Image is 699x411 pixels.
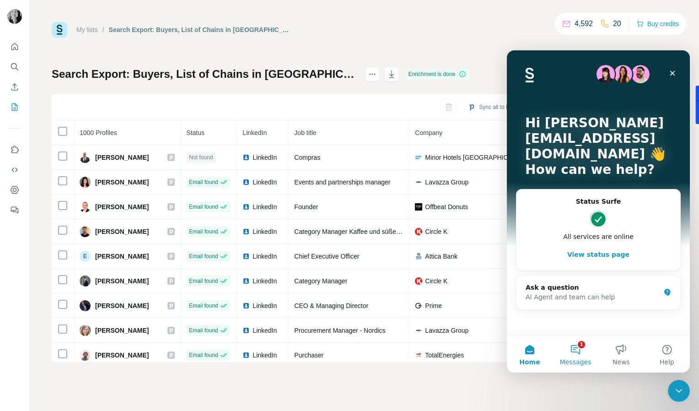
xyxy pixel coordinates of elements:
[415,228,422,235] img: company-logo
[253,178,277,187] span: LinkedIn
[425,227,447,236] span: Circle K
[242,203,250,211] img: LinkedIn logo
[294,203,318,211] span: Founder
[189,277,218,285] span: Email found
[425,153,524,162] span: Minor Hotels [GEOGRAPHIC_DATA] and [GEOGRAPHIC_DATA]
[415,154,422,161] img: company-logo
[76,26,98,33] a: My lists
[294,302,368,309] span: CEO & Managing Director
[415,253,422,260] img: company-logo
[668,380,690,402] iframe: Intercom live chat
[242,178,250,186] img: LinkedIn logo
[253,276,277,286] span: LinkedIn
[7,202,22,218] button: Feedback
[186,129,204,136] span: Status
[365,67,380,81] button: actions
[52,67,357,81] h1: Search Export: Buyers, List of Chains in [GEOGRAPHIC_DATA] PC 2025 - [DATE] 11:12
[80,276,91,287] img: Avatar
[95,301,149,310] span: [PERSON_NAME]
[7,59,22,75] button: Search
[253,153,277,162] span: LinkedIn
[575,18,593,29] p: 4,592
[242,129,267,136] span: LinkedIn
[415,203,422,211] img: company-logo
[242,277,250,285] img: LinkedIn logo
[95,178,149,187] span: [PERSON_NAME]
[253,326,277,335] span: LinkedIn
[80,152,91,163] img: Avatar
[415,129,442,136] span: Company
[189,203,218,211] span: Email found
[95,276,149,286] span: [PERSON_NAME]
[425,326,468,335] span: Lavazza Group
[405,69,469,80] div: Enrichment is done
[253,301,277,310] span: LinkedIn
[242,228,250,235] img: LinkedIn logo
[636,17,679,30] button: Buy credits
[189,326,218,335] span: Email found
[415,277,422,285] img: company-logo
[242,154,250,161] img: LinkedIn logo
[80,251,91,262] div: E
[415,352,422,359] img: company-logo
[425,351,464,360] span: TotalEnergies
[415,178,422,186] img: company-logo
[95,227,149,236] span: [PERSON_NAME]
[507,50,690,373] iframe: Intercom live chat
[242,327,250,334] img: LinkedIn logo
[52,22,67,38] img: Surfe Logo
[95,326,149,335] span: [PERSON_NAME]
[242,352,250,359] img: LinkedIn logo
[425,178,468,187] span: Lavazza Group
[7,182,22,198] button: Dashboard
[189,252,218,260] span: Email found
[253,227,277,236] span: LinkedIn
[242,253,250,260] img: LinkedIn logo
[294,228,429,235] span: Category Manager Kaffee und süße Backwaren
[95,153,149,162] span: [PERSON_NAME]
[294,327,385,334] span: Procurement Manager - Nordics
[294,154,320,161] span: Compras
[294,352,323,359] span: Purchaser
[109,25,290,34] div: Search Export: Buyers, List of Chains in [GEOGRAPHIC_DATA] PC 2025 - [DATE] 11:12
[95,252,149,261] span: [PERSON_NAME]
[294,178,390,186] span: Events and partnerships manager
[95,351,149,360] span: [PERSON_NAME]
[80,129,117,136] span: 1000 Profiles
[253,202,277,211] span: LinkedIn
[80,325,91,336] img: Avatar
[425,252,457,261] span: Attica Bank
[425,202,468,211] span: Offbeat Donuts
[80,226,91,237] img: Avatar
[613,18,621,29] p: 20
[189,351,218,359] span: Email found
[80,350,91,361] img: Avatar
[415,327,422,334] img: company-logo
[415,302,422,309] img: company-logo
[7,141,22,158] button: Use Surfe on LinkedIn
[189,178,218,186] span: Email found
[102,25,104,34] li: /
[294,129,316,136] span: Job title
[425,301,442,310] span: Prime
[189,153,213,162] span: Not found
[7,9,22,24] img: Avatar
[253,351,277,360] span: LinkedIn
[7,38,22,55] button: Quick start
